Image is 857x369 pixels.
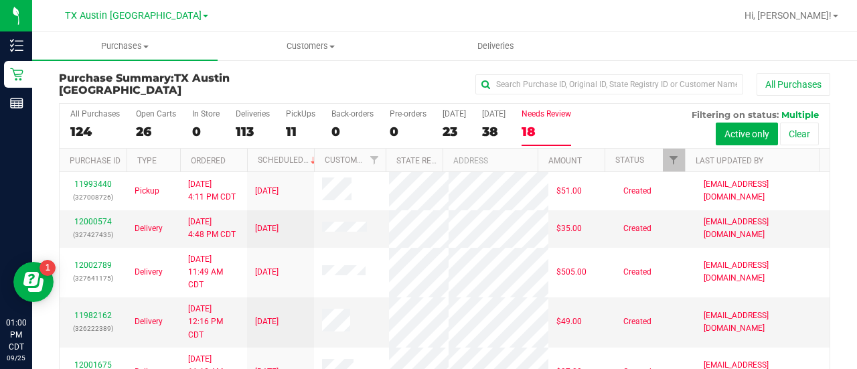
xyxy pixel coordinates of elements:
[459,40,532,52] span: Deliveries
[188,303,239,342] span: [DATE] 12:16 PM CDT
[331,109,374,119] div: Back-orders
[522,124,571,139] div: 18
[59,72,316,96] h3: Purchase Summary:
[396,156,467,165] a: State Registry ID
[325,155,366,165] a: Customer
[475,74,743,94] input: Search Purchase ID, Original ID, State Registry ID or Customer Name...
[556,185,582,198] span: $51.00
[258,155,319,165] a: Scheduled
[548,156,582,165] a: Amount
[745,10,832,21] span: Hi, [PERSON_NAME]!
[696,156,763,165] a: Last Updated By
[390,109,426,119] div: Pre-orders
[68,272,119,285] p: (327641175)
[218,40,402,52] span: Customers
[192,124,220,139] div: 0
[781,109,819,120] span: Multiple
[136,109,176,119] div: Open Carts
[704,309,822,335] span: [EMAIL_ADDRESS][DOMAIN_NAME]
[255,266,279,279] span: [DATE]
[704,259,822,285] span: [EMAIL_ADDRESS][DOMAIN_NAME]
[363,149,385,171] a: Filter
[255,185,279,198] span: [DATE]
[10,96,23,110] inline-svg: Reports
[331,124,374,139] div: 0
[137,156,157,165] a: Type
[136,124,176,139] div: 26
[556,315,582,328] span: $49.00
[286,109,315,119] div: PickUps
[692,109,779,120] span: Filtering on status:
[70,124,120,139] div: 124
[403,32,589,60] a: Deliveries
[443,124,466,139] div: 23
[443,149,538,172] th: Address
[623,315,651,328] span: Created
[188,253,239,292] span: [DATE] 11:49 AM CDT
[65,10,202,21] span: TX Austin [GEOGRAPHIC_DATA]
[522,109,571,119] div: Needs Review
[192,109,220,119] div: In Store
[255,315,279,328] span: [DATE]
[135,266,163,279] span: Delivery
[70,156,121,165] a: Purchase ID
[218,32,403,60] a: Customers
[704,178,822,204] span: [EMAIL_ADDRESS][DOMAIN_NAME]
[390,124,426,139] div: 0
[255,222,279,235] span: [DATE]
[482,109,505,119] div: [DATE]
[623,185,651,198] span: Created
[623,266,651,279] span: Created
[191,156,226,165] a: Ordered
[68,228,119,241] p: (327427435)
[10,68,23,81] inline-svg: Retail
[68,322,119,335] p: (326222389)
[704,216,822,241] span: [EMAIL_ADDRESS][DOMAIN_NAME]
[59,72,230,96] span: TX Austin [GEOGRAPHIC_DATA]
[236,109,270,119] div: Deliveries
[757,73,830,96] button: All Purchases
[780,123,819,145] button: Clear
[32,40,218,52] span: Purchases
[6,317,26,353] p: 01:00 PM CDT
[188,216,236,241] span: [DATE] 4:48 PM CDT
[663,149,685,171] a: Filter
[70,109,120,119] div: All Purchases
[40,260,56,276] iframe: Resource center unread badge
[135,222,163,235] span: Delivery
[286,124,315,139] div: 11
[6,353,26,363] p: 09/25
[74,261,112,270] a: 12002789
[615,155,644,165] a: Status
[10,39,23,52] inline-svg: Inventory
[74,217,112,226] a: 12000574
[556,266,587,279] span: $505.00
[443,109,466,119] div: [DATE]
[556,222,582,235] span: $35.00
[135,185,159,198] span: Pickup
[623,222,651,235] span: Created
[482,124,505,139] div: 38
[236,124,270,139] div: 113
[716,123,778,145] button: Active only
[68,191,119,204] p: (327008726)
[188,178,236,204] span: [DATE] 4:11 PM CDT
[74,179,112,189] a: 11993440
[32,32,218,60] a: Purchases
[13,262,54,302] iframe: Resource center
[74,311,112,320] a: 11982162
[135,315,163,328] span: Delivery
